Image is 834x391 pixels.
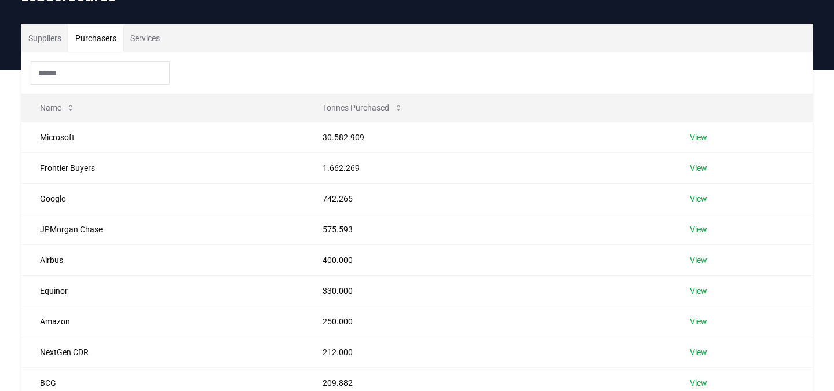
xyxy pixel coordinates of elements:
td: Equinor [21,275,304,306]
a: View [690,254,707,266]
a: View [690,131,707,143]
td: 250.000 [304,306,672,337]
button: Name [31,96,85,119]
a: View [690,193,707,204]
td: 400.000 [304,244,672,275]
button: Suppliers [21,24,68,52]
td: Google [21,183,304,214]
td: Airbus [21,244,304,275]
td: 1.662.269 [304,152,672,183]
a: View [690,224,707,235]
a: View [690,377,707,389]
button: Services [123,24,167,52]
td: Frontier Buyers [21,152,304,183]
button: Purchasers [68,24,123,52]
td: 30.582.909 [304,122,672,152]
a: View [690,162,707,174]
td: Microsoft [21,122,304,152]
button: Tonnes Purchased [313,96,412,119]
td: JPMorgan Chase [21,214,304,244]
a: View [690,346,707,358]
td: 212.000 [304,337,672,367]
td: 575.593 [304,214,672,244]
a: View [690,316,707,327]
td: NextGen CDR [21,337,304,367]
td: Amazon [21,306,304,337]
td: 742.265 [304,183,672,214]
a: View [690,285,707,297]
td: 330.000 [304,275,672,306]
